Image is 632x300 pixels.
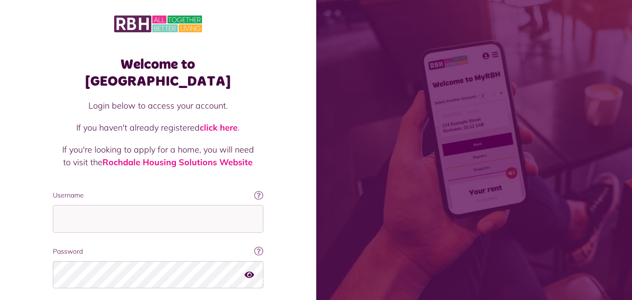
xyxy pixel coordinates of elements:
p: If you haven't already registered . [62,121,254,134]
img: MyRBH [114,14,202,34]
p: Login below to access your account. [62,99,254,112]
a: click here [200,122,238,133]
label: Password [53,247,263,256]
h1: Welcome to [GEOGRAPHIC_DATA] [53,56,263,90]
label: Username [53,190,263,200]
a: Rochdale Housing Solutions Website [102,157,253,168]
p: If you're looking to apply for a home, you will need to visit the [62,143,254,168]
